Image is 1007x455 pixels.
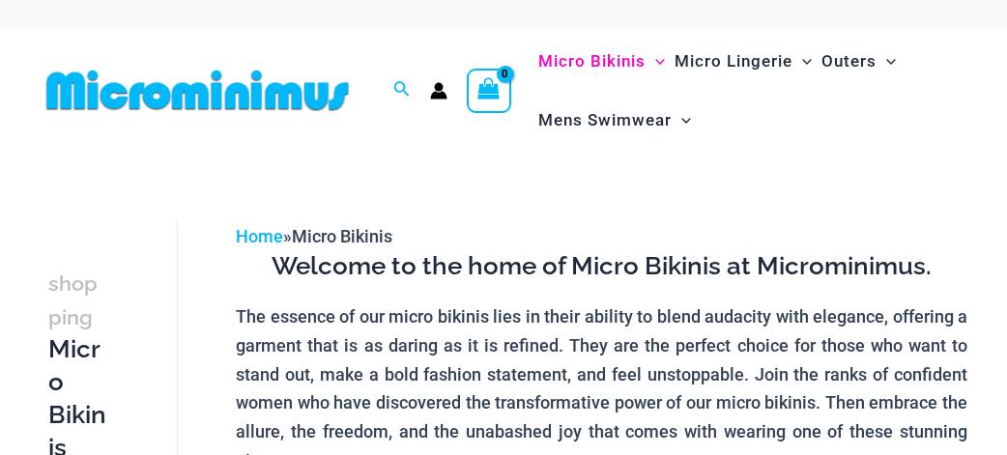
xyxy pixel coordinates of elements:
span: Micro Bikinis [538,37,646,86]
nav: Site Navigation [531,29,968,153]
span: Mens Swimwear [538,96,672,145]
span: » [236,226,392,246]
img: MM SHOP LOGO FLAT [39,69,357,112]
span: Menu Toggle [672,96,691,145]
a: Micro LingerieMenu ToggleMenu Toggle [670,32,817,91]
span: Outers [821,37,877,86]
span: Menu Toggle [877,37,896,86]
span: shopping [48,271,98,329]
a: Search icon link [393,78,411,102]
a: OutersMenu ToggleMenu Toggle [817,32,901,91]
span: Micro Lingerie [675,37,792,86]
a: Account icon link [430,82,447,100]
a: Home [236,226,283,246]
a: View Shopping Cart, empty [467,69,511,113]
h3: Welcome to the home of Micro Bikinis at Microminimus. [236,250,967,283]
span: Menu Toggle [646,37,665,86]
span: Micro Bikinis [292,226,392,246]
a: Mens SwimwearMenu ToggleMenu Toggle [533,91,696,150]
a: Micro BikinisMenu ToggleMenu Toggle [533,32,670,91]
span: Menu Toggle [792,37,812,86]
